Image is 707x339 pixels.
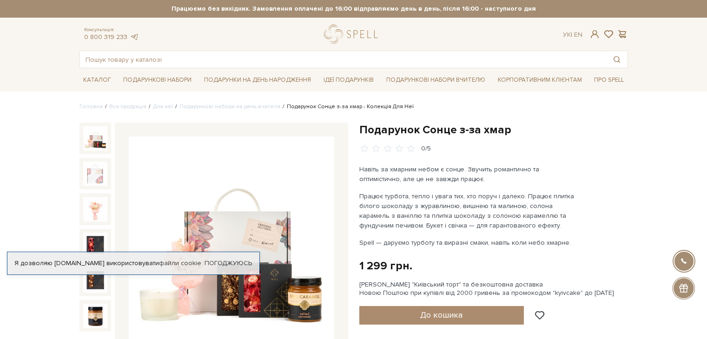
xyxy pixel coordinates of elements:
a: Подарункові набори Вчителю [383,72,489,88]
a: Погоджуюсь [205,259,252,267]
a: Подарункові набори [119,73,195,87]
button: Пошук товару у каталозі [606,51,628,68]
img: Подарунок Сонце з-за хмар [83,162,107,186]
a: Подарунки на День народження [200,73,315,87]
div: [PERSON_NAME] "Київський торт" та безкоштовна доставка Новою Поштою при купівлі від 2000 гривень ... [359,280,628,297]
input: Пошук товару у каталозі [80,51,606,68]
img: Подарунок Сонце з-за хмар [83,233,107,257]
span: До кошика [420,310,463,320]
a: telegram [130,33,139,41]
h1: Подарунок Сонце з-за хмар [359,123,628,137]
a: Про Spell [590,73,628,87]
strong: Працюємо без вихідних. Замовлення оплачені до 16:00 відправляємо день в день, після 16:00 - насту... [79,5,628,13]
p: Навіть за хмарним небом є сонце. Звучить романтично та оптимістично, але це не завжди працює. [359,164,577,184]
a: файли cookie [159,259,201,267]
a: Для неї [153,103,173,110]
img: Подарунок Сонце з-за хмар [83,197,107,221]
p: Працює турбота, тепло і увага тих, хто поруч і далеко. Працює плитка білого шоколаду з журавлиною... [359,191,577,230]
a: Подарункові набори на день вчителя [179,103,280,110]
a: Каталог [79,73,115,87]
img: Подарунок Сонце з-за хмар [83,268,107,292]
a: 0 800 319 233 [84,33,127,41]
button: До кошика [359,306,524,325]
span: Консультація: [84,27,139,33]
li: Подарунок Сонце з-за хмар - Колекція Для Неї [280,103,414,111]
img: Подарунок Сонце з-за хмар [83,126,107,150]
div: Я дозволяю [DOMAIN_NAME] використовувати [7,259,259,267]
p: Spell — даруємо турботу та виразні смаки, навіть коли небо хмарне. [359,238,577,248]
a: Ідеї подарунків [320,73,377,87]
a: En [574,31,582,39]
a: logo [324,25,382,44]
div: 0/5 [421,144,431,153]
a: Корпоративним клієнтам [494,73,586,87]
img: Подарунок Сонце з-за хмар [83,304,107,328]
a: Головна [79,103,103,110]
div: 1 299 грн. [359,259,412,273]
a: Вся продукція [109,103,146,110]
span: | [571,31,572,39]
div: Ук [563,31,582,39]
